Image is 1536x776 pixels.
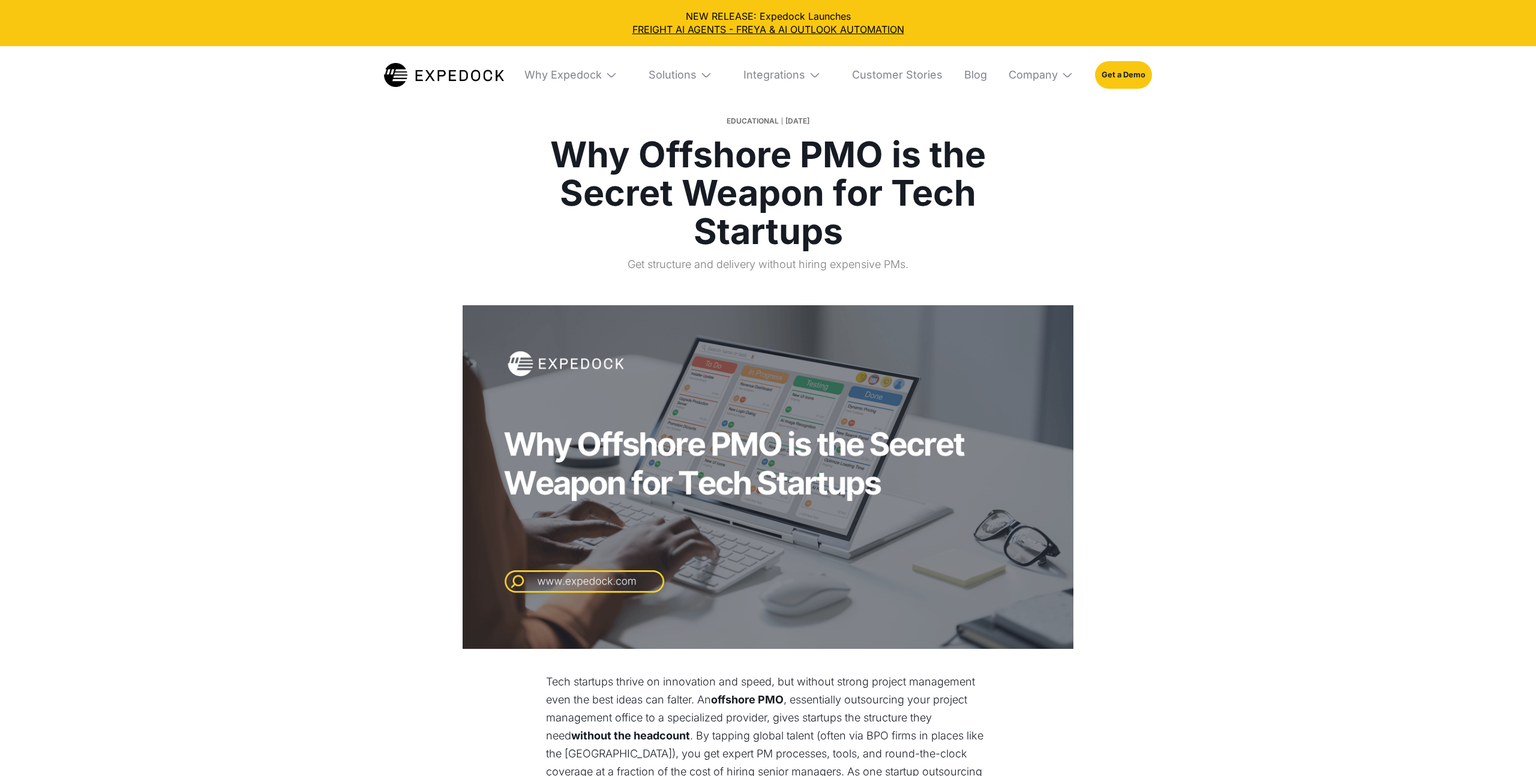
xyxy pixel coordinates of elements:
[1095,61,1152,89] a: Get a Demo
[1009,68,1058,82] div: Company
[545,136,991,251] h1: Why Offshore PMO is the Secret Weapon for Tech Startups
[842,46,943,104] a: Customer Stories
[727,113,779,130] div: Educational
[734,46,830,104] div: Integrations
[571,729,690,742] strong: without the headcount
[955,46,987,104] a: Blog
[649,68,697,82] div: Solutions
[10,10,1526,37] div: NEW RELEASE: Expedock Launches
[711,693,784,706] strong: offshore PMO
[639,46,722,104] div: Solutions
[743,68,805,82] div: Integrations
[10,23,1526,36] a: FREIGHT AI AGENTS - FREYA & AI OUTLOOK AUTOMATION
[545,257,991,281] p: ‍Get structure and delivery without hiring expensive PMs.
[515,46,627,104] div: Why Expedock
[999,46,1083,104] div: Company
[524,68,602,82] div: Why Expedock
[785,113,809,130] div: [DATE]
